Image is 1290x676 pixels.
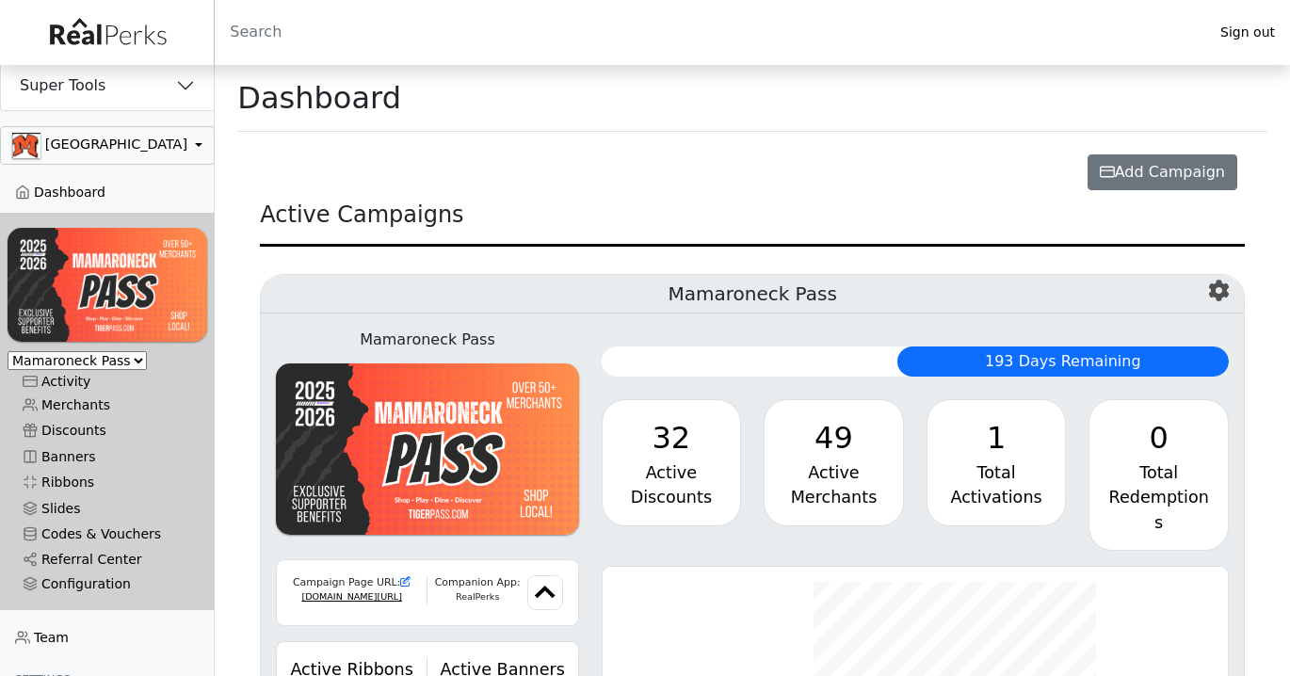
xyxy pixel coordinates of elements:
[780,460,888,485] div: Active
[23,374,192,390] div: Activity
[1105,485,1213,535] div: Redemptions
[8,522,207,547] a: Codes & Vouchers
[943,485,1051,509] div: Activations
[780,485,888,509] div: Merchants
[427,575,527,590] div: Companion App:
[943,460,1051,485] div: Total
[427,590,527,604] div: RealPerks
[12,133,40,158] img: 0SBPtshqTvrgEtdEgrWk70gKnUHZpYRm94MZ5hDb.png
[237,80,401,116] h1: Dashboard
[1105,460,1213,485] div: Total
[8,393,207,418] a: Merchants
[1205,20,1290,45] a: Sign out
[276,329,578,351] div: Mamaroneck Pass
[618,415,726,460] div: 32
[276,363,578,535] img: UvwXJMpi3zTF1NL6z0MrguGCGojMqrs78ysOqfof.png
[1105,415,1213,460] div: 0
[40,11,175,54] img: real_perks_logo-01.svg
[8,495,207,521] a: Slides
[897,346,1229,377] div: 193 Days Remaining
[8,444,207,470] a: Banners
[602,399,742,526] a: 32 Active Discounts
[618,460,726,485] div: Active
[288,575,415,590] div: Campaign Page URL:
[780,415,888,460] div: 49
[8,228,207,341] img: UvwXJMpi3zTF1NL6z0MrguGCGojMqrs78ysOqfof.png
[8,470,207,495] a: Ribbons
[927,399,1067,526] a: 1 Total Activations
[8,418,207,443] a: Discounts
[527,575,562,610] img: favicon.png
[618,485,726,509] div: Discounts
[215,9,1205,55] input: Search
[23,576,192,592] div: Configuration
[943,415,1051,460] div: 1
[260,198,1245,247] div: Active Campaigns
[261,275,1244,314] h5: Mamaroneck Pass
[1,61,214,110] button: Super Tools
[301,591,402,602] a: [DOMAIN_NAME][URL]
[1088,399,1229,551] a: 0 Total Redemptions
[8,547,207,572] a: Referral Center
[1088,154,1237,190] button: Add Campaign
[764,399,904,526] a: 49 Active Merchants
